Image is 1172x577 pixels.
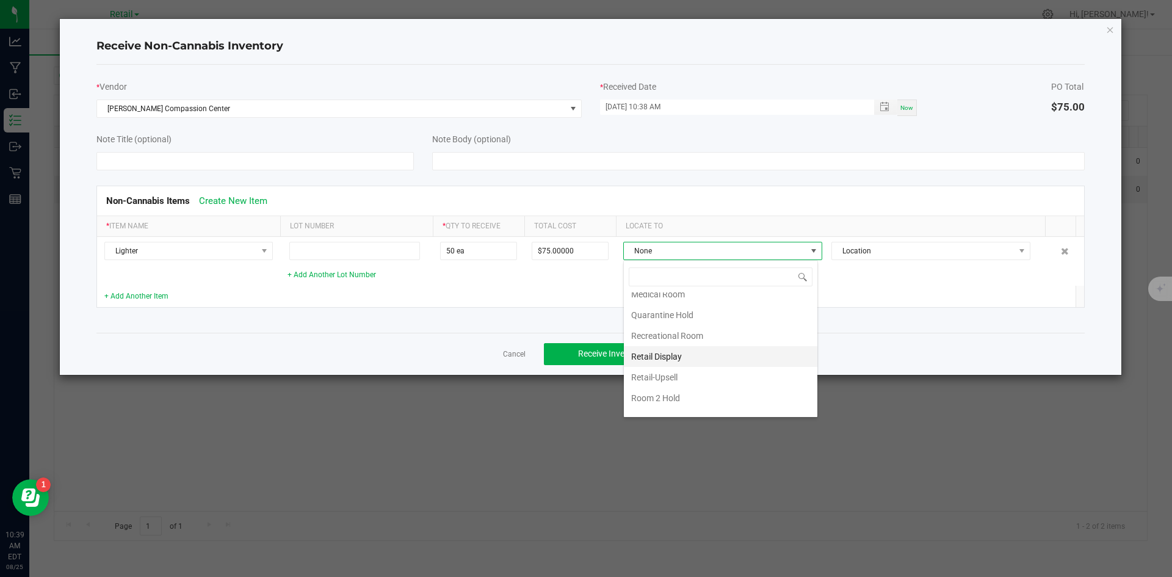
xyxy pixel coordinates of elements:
[578,349,645,358] span: Receive Inventory
[624,325,817,346] li: Recreational Room
[106,195,190,206] span: Non-Cannabis Items
[832,242,1015,259] span: Location
[97,216,280,237] th: Item Name
[544,343,678,365] button: Receive Inventory
[503,349,526,360] a: Cancel
[1051,81,1085,93] div: PO Total
[96,133,414,146] div: Note Title (optional)
[616,216,1046,237] th: Locate To
[432,133,1085,146] div: Note Body (optional)
[36,477,51,492] iframe: Resource center unread badge
[97,100,566,117] span: [PERSON_NAME] Compassion Center
[624,284,817,305] li: Medical Room
[624,388,817,408] li: Room 2 Hold
[1106,22,1115,37] button: Close
[524,216,616,237] th: Total Cost
[624,408,817,429] li: Room 2 Refrigerator
[600,100,861,115] input: MM/dd/yyyy HH:MM a
[280,216,433,237] th: Lot Number
[624,242,806,259] span: None
[104,292,168,300] a: + Add Another Item
[624,346,817,367] li: Retail Display
[600,81,917,93] div: Received Date
[288,270,376,279] a: + Add Another Lot Number
[624,367,817,388] li: Retail-Upsell
[105,242,257,259] span: Lighter
[96,38,1085,54] h4: Receive Non-Cannabis Inventory
[96,81,582,93] div: Vendor
[1051,101,1085,113] span: $75.00
[199,195,267,206] a: Create New Item
[433,216,524,237] th: Qty to Receive
[624,305,817,325] li: Quarantine Hold
[900,104,913,111] span: Now
[12,479,49,516] iframe: Resource center
[874,100,898,115] span: Toggle popup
